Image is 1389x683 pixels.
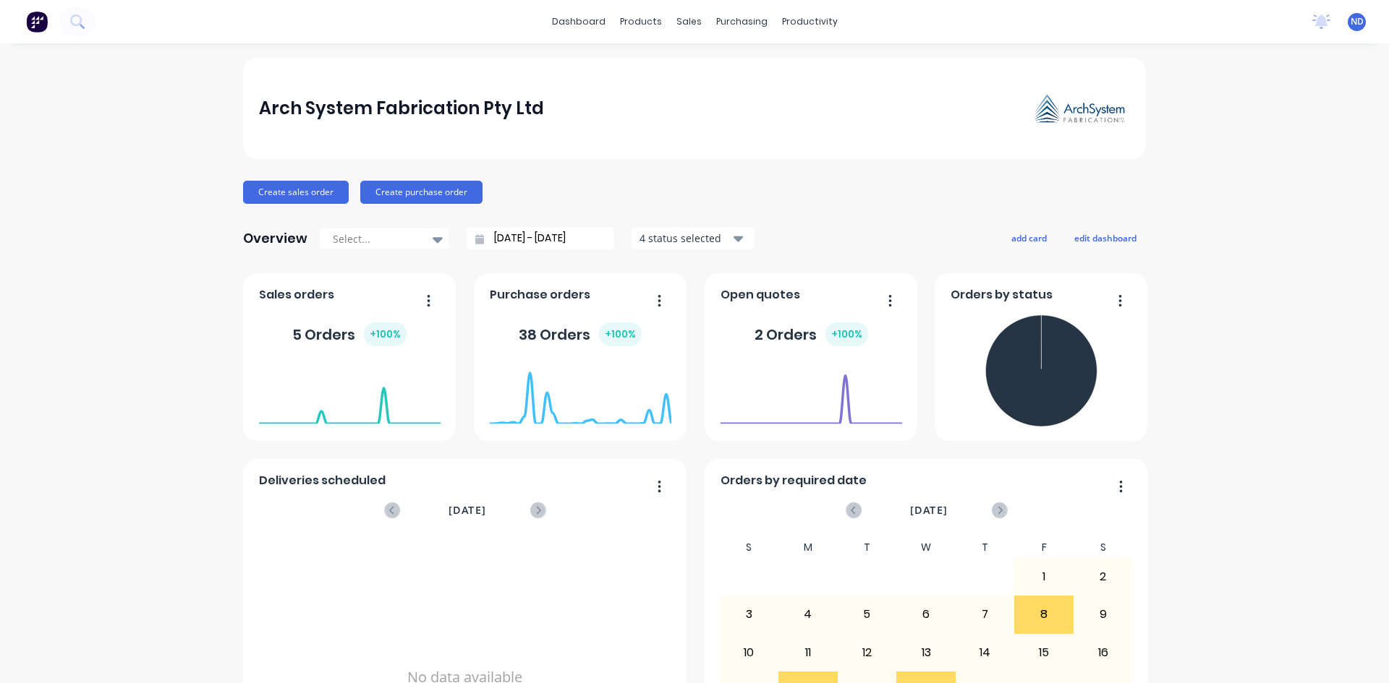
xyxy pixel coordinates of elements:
div: 6 [897,596,955,632]
div: 5 [838,596,896,632]
div: 8 [1015,596,1073,632]
div: purchasing [709,11,775,33]
div: + 100 % [364,322,407,346]
div: 2 Orders [755,322,868,346]
div: 38 Orders [519,322,642,346]
div: 13 [897,635,955,671]
div: W [896,537,956,558]
span: [DATE] [449,502,486,518]
span: Purchase orders [490,286,590,304]
div: 14 [956,635,1014,671]
div: 5 Orders [292,322,407,346]
div: F [1014,537,1074,558]
button: add card [1002,228,1056,247]
div: 11 [779,635,837,671]
button: Create sales order [243,181,349,204]
div: + 100 % [825,322,868,346]
div: 7 [956,596,1014,632]
span: Orders by status [951,286,1053,304]
div: 16 [1074,635,1132,671]
span: Open quotes [721,286,800,304]
button: Create purchase order [360,181,483,204]
div: products [613,11,669,33]
span: [DATE] [910,502,948,518]
span: Sales orders [259,286,334,304]
div: Overview [243,224,307,253]
div: 4 status selected [640,231,731,246]
div: productivity [775,11,845,33]
img: Factory [26,11,48,33]
a: dashboard [545,11,613,33]
div: 3 [721,596,778,632]
div: 15 [1015,635,1073,671]
span: Orders by required date [721,472,867,489]
div: 4 [779,596,837,632]
div: 10 [721,635,778,671]
div: M [778,537,838,558]
button: 4 status selected [632,228,755,249]
div: 12 [838,635,896,671]
div: 9 [1074,596,1132,632]
span: ND [1351,15,1364,28]
div: S [1074,537,1133,558]
div: sales [669,11,709,33]
div: + 100 % [599,322,642,346]
div: 2 [1074,559,1132,595]
div: Arch System Fabrication Pty Ltd [259,94,544,123]
div: S [720,537,779,558]
div: T [956,537,1015,558]
div: T [838,537,897,558]
button: edit dashboard [1065,228,1146,247]
div: 1 [1015,559,1073,595]
img: Arch System Fabrication Pty Ltd [1029,90,1130,128]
